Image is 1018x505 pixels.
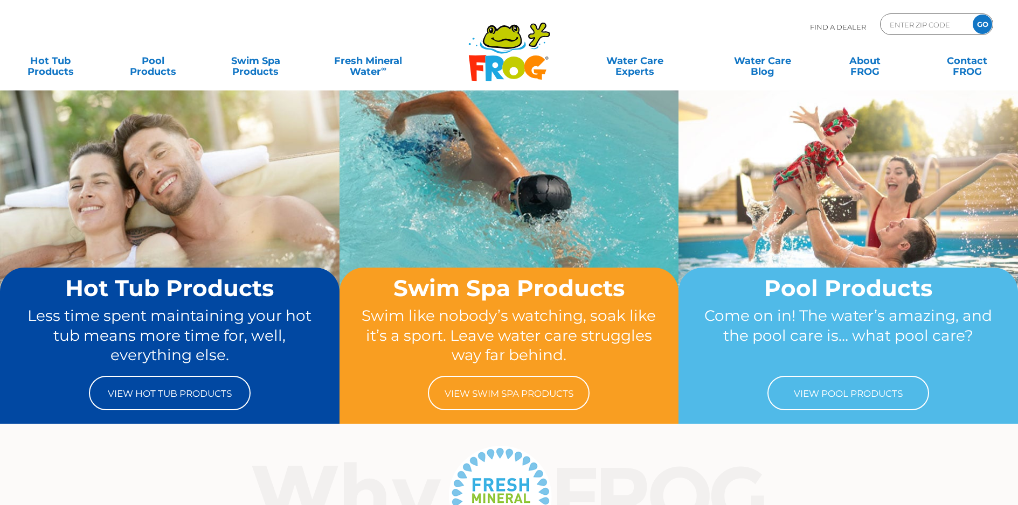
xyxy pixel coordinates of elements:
a: ContactFROG [927,50,1007,72]
a: Water CareExperts [570,50,700,72]
input: GO [973,15,992,34]
p: Find A Dealer [810,13,866,40]
a: Water CareBlog [723,50,802,72]
a: Fresh MineralWater∞ [318,50,418,72]
h2: Pool Products [699,276,998,300]
p: Swim like nobody’s watching, soak like it’s a sport. Leave water care struggles way far behind. [360,306,659,365]
p: Come on in! The water’s amazing, and the pool care is… what pool care? [699,306,998,365]
img: home-banner-swim-spa-short [340,90,679,343]
a: View Hot Tub Products [89,376,251,410]
sup: ∞ [381,64,386,73]
a: View Pool Products [767,376,929,410]
a: Hot TubProducts [11,50,91,72]
a: Swim SpaProducts [216,50,295,72]
a: View Swim Spa Products [428,376,590,410]
p: Less time spent maintaining your hot tub means more time for, well, everything else. [20,306,319,365]
a: AboutFROG [825,50,905,72]
h2: Swim Spa Products [360,276,659,300]
input: Zip Code Form [889,17,961,32]
h2: Hot Tub Products [20,276,319,300]
img: home-banner-pool-short [678,90,1018,343]
a: PoolProducts [113,50,193,72]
